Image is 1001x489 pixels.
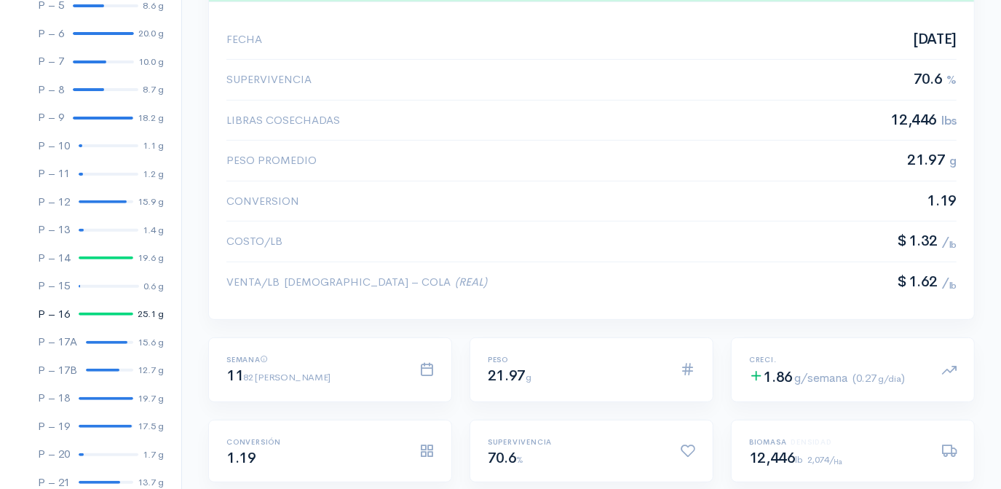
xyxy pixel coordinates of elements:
span: g [949,153,957,168]
div: P – 11 [38,165,70,182]
sub: Ha [834,458,842,466]
div: 12.7 g [138,363,164,377]
div: P – 9 [38,109,64,126]
span: 21.97 [907,152,957,168]
sub: lb [949,280,957,292]
div: 1.1 g [143,138,164,153]
div: 8.7 g [143,82,164,97]
span: $ [897,273,907,291]
em: (Real) [455,275,487,289]
div: P – 10 [38,138,70,154]
small: lb [796,453,803,466]
div: P – 13 [38,222,70,238]
small: g/semana [794,370,848,386]
span: 70.6 [914,71,957,87]
small: 82 [PERSON_NAME] [243,371,331,383]
div: P – 8 [38,82,64,98]
div: 1.2 g [143,167,164,181]
small: g [526,371,531,383]
div: P – 20 [38,446,70,463]
span: Supervivencia [226,71,312,88]
div: 20.0 g [138,26,164,41]
div: P – 14 [38,250,70,267]
h6: Semana [226,356,402,364]
div: P – 17B [38,362,77,379]
div: 15.9 g [138,195,164,209]
span: Conversion [226,193,299,210]
span: 11 [226,367,331,385]
span: [DEMOGRAPHIC_DATA] – Cola [284,275,451,289]
h6: Peso [488,356,663,364]
span: $ [897,232,907,250]
div: 18.2 g [138,111,164,125]
div: P – 15 [38,278,70,294]
div: 1.7 g [143,447,164,462]
span: 12,446 [749,449,803,467]
span: 1.19 [226,449,256,467]
div: 19.6 g [138,251,164,265]
span: 1.86 [749,368,848,386]
span: / [942,275,957,290]
div: 17.5 g [138,419,164,434]
span: 12,446 [891,112,957,128]
span: Libras cosechadas [226,112,340,129]
div: P – 17A [38,334,77,351]
span: 1.19 [927,193,957,209]
h6: Conversión [226,438,402,446]
span: / [942,234,957,249]
small: g/dia [878,373,901,385]
span: Densidad [791,437,832,447]
div: P – 6 [38,26,64,42]
span: lbs [941,113,957,128]
span: Fecha [226,31,262,48]
span: Costo/lb [226,233,282,250]
div: P – 18 [38,390,70,407]
span: % [946,72,957,87]
h6: Supervivencia [488,438,663,446]
small: 2,074/ [807,453,842,466]
div: P – 12 [38,194,70,211]
div: 0.6 g [143,279,164,294]
div: 1.4 g [143,223,164,238]
div: 25.1 g [138,307,164,321]
div: 15.6 g [138,335,164,350]
span: 21.97 [488,367,531,385]
span: Biomasa [749,437,787,447]
span: 70.6 [488,449,523,467]
span: (0.27 ) [852,371,905,385]
div: P – 16 [38,306,70,323]
span: 1.32 [897,233,957,249]
div: P – 19 [38,418,70,435]
div: 10.0 g [138,55,164,69]
span: 1.62 [897,274,957,290]
span: Peso promedio [226,152,317,169]
div: P – 7 [38,53,64,70]
h6: Creci. [749,356,925,364]
sub: lb [949,239,957,251]
small: % [516,453,523,466]
div: 19.7 g [138,391,164,406]
span: [DATE] [913,31,957,47]
span: Venta/lb [226,274,487,291]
